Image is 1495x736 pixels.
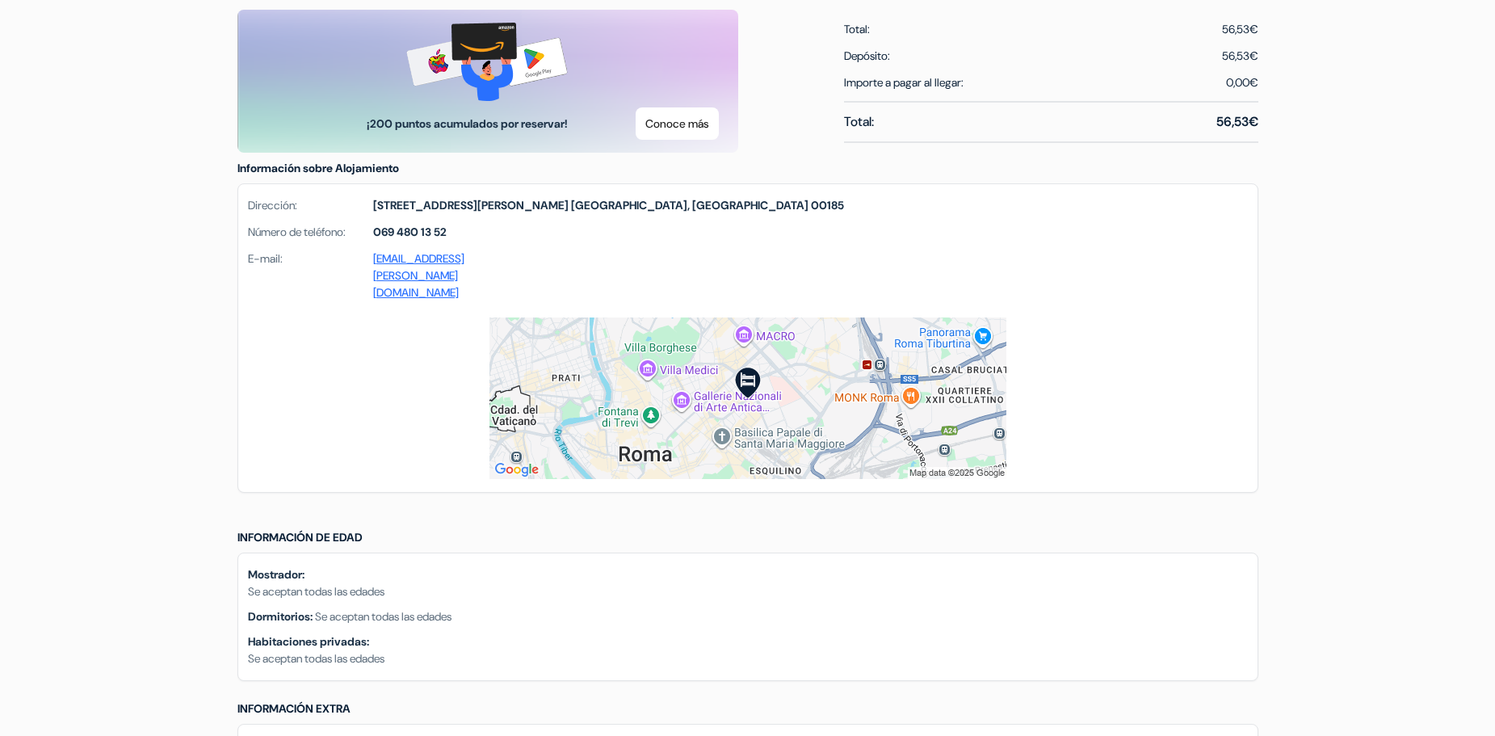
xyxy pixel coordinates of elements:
button: Conoce más [636,107,719,140]
img: staticmap [489,318,1006,479]
span: ¡200 puntos acumulados por reservar! [342,116,592,132]
span: Total: [844,112,874,132]
p: Se aceptan todas las edades [248,583,1248,600]
span: 56,53€ [1222,21,1258,38]
span: Se aceptan todas las edades [315,609,451,624]
a: [EMAIL_ADDRESS][PERSON_NAME][DOMAIN_NAME] [373,251,464,300]
span: Total: [844,21,870,38]
span: [GEOGRAPHIC_DATA] [692,198,808,212]
b: Mostrador: [248,567,304,582]
span: Importe a pagar al llegar: [844,74,964,91]
span: 56,53€ [1216,112,1258,132]
span: E-mail: [248,250,373,301]
span: Información de edad [237,530,363,545]
span: Dirección: [248,197,373,214]
div: 56,53€ [1222,48,1258,65]
b: Habitaciones privadas: [248,634,369,649]
span: 0,00€ [1226,74,1258,91]
b: Dormitorios: [248,609,313,624]
span: Información extra [237,701,351,716]
span: 00185 [811,198,844,212]
span: Información sobre Alojamiento [237,161,399,175]
span: Número de teléfono: [248,224,373,241]
strong: 069 480 13 52 [373,224,447,241]
span: [STREET_ADDRESS][PERSON_NAME] [373,198,569,212]
p: Se aceptan todas las edades [248,650,1248,667]
span: Depósito: [844,48,890,65]
img: gift-card-banner.png [406,23,569,101]
span: [GEOGRAPHIC_DATA], [571,198,690,212]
